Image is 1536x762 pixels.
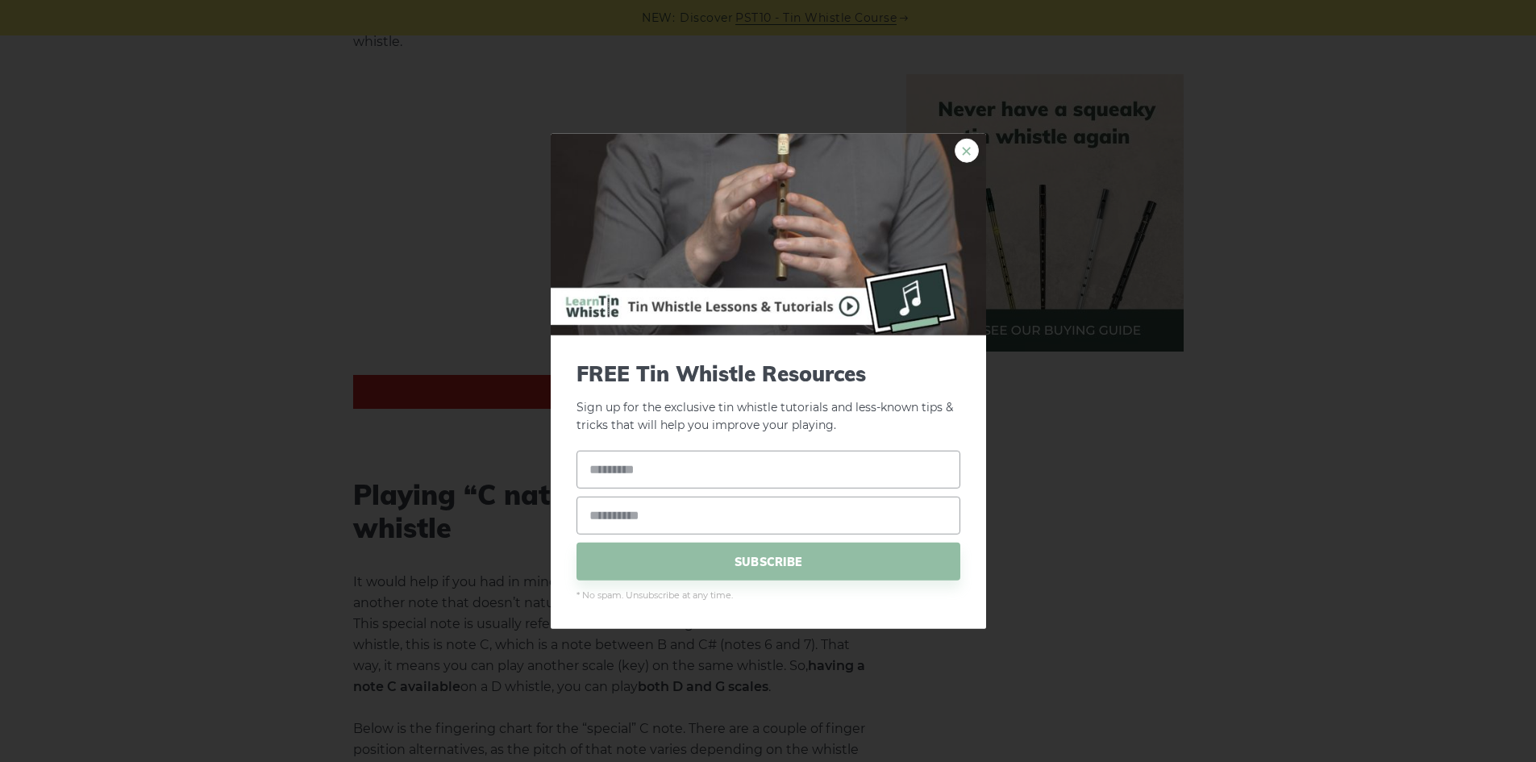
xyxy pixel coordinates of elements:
[577,543,960,581] span: SUBSCRIBE
[577,589,960,603] span: * No spam. Unsubscribe at any time.
[551,133,986,335] img: Tin Whistle Buying Guide Preview
[577,360,960,385] span: FREE Tin Whistle Resources
[955,138,979,162] a: ×
[577,360,960,435] p: Sign up for the exclusive tin whistle tutorials and less-known tips & tricks that will help you i...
